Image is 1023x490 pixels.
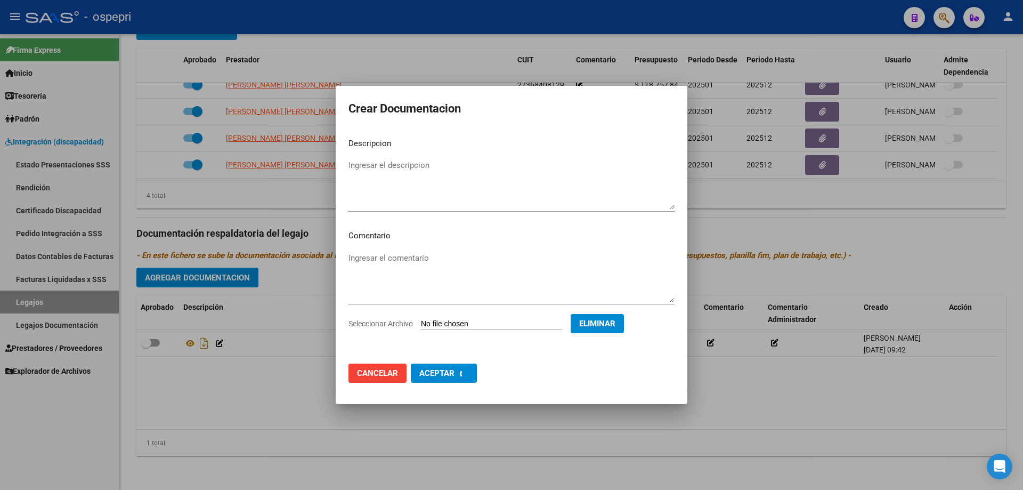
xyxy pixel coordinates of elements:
p: Comentario [348,230,675,242]
h2: Crear Documentacion [348,99,675,119]
span: Eliminar [579,319,615,328]
p: Descripcion [348,138,675,150]
span: Seleccionar Archivo [348,319,413,328]
button: Aceptar [411,364,477,383]
button: Eliminar [571,314,624,333]
div: Open Intercom Messenger [987,454,1012,479]
span: Cancelar [357,368,398,378]
button: Cancelar [348,364,407,383]
span: Aceptar [419,368,454,378]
